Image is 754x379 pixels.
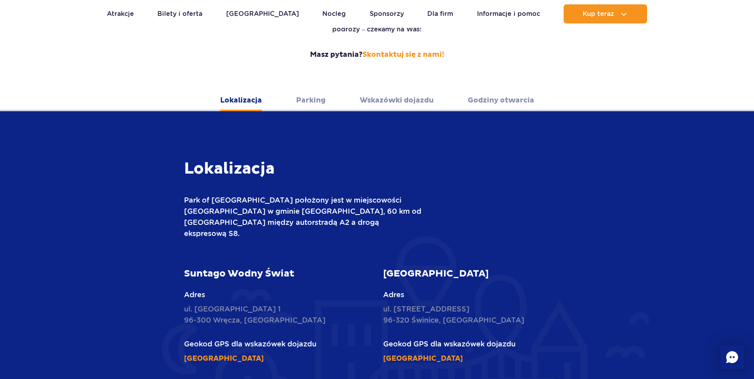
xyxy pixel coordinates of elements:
a: [GEOGRAPHIC_DATA] [184,354,264,363]
p: Park of [GEOGRAPHIC_DATA] położony jest w miejscowości [GEOGRAPHIC_DATA] w gminie [GEOGRAPHIC_DAT... [184,195,423,239]
a: Godziny otwarcia [468,89,534,111]
p: Adres [383,289,570,300]
h3: Lokalizacja [184,159,423,179]
strong: [GEOGRAPHIC_DATA] [383,268,489,280]
a: Wskazówki dojazdu [360,89,434,111]
a: Atrakcje [107,4,134,23]
a: Dla firm [427,4,453,23]
p: Adres [184,289,371,300]
a: [GEOGRAPHIC_DATA] [383,354,463,363]
a: [GEOGRAPHIC_DATA] [226,4,299,23]
strong: Masz pytania? [248,50,506,60]
div: Chat [720,345,744,369]
a: Sponsorzy [370,4,404,23]
a: Bilety i oferta [157,4,202,23]
button: Kup teraz [564,4,647,23]
a: Nocleg [322,4,346,23]
a: Parking [296,89,326,111]
a: Informacje i pomoc [477,4,540,23]
strong: Suntago Wodny Świat [184,268,294,280]
span: Kup teraz [583,10,614,17]
p: Geokod GPS dla wskazówek dojazdu [184,338,371,350]
p: ul. [STREET_ADDRESS] 96-320 Świnice, [GEOGRAPHIC_DATA] [383,304,570,326]
a: Skontaktuj się z nami! [362,50,444,59]
a: Lokalizacja [220,89,262,111]
p: Geokod GPS dla wskazówek dojazdu [383,338,570,350]
p: ul. [GEOGRAPHIC_DATA] 1 96-300 Wręcza, [GEOGRAPHIC_DATA] [184,304,371,326]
